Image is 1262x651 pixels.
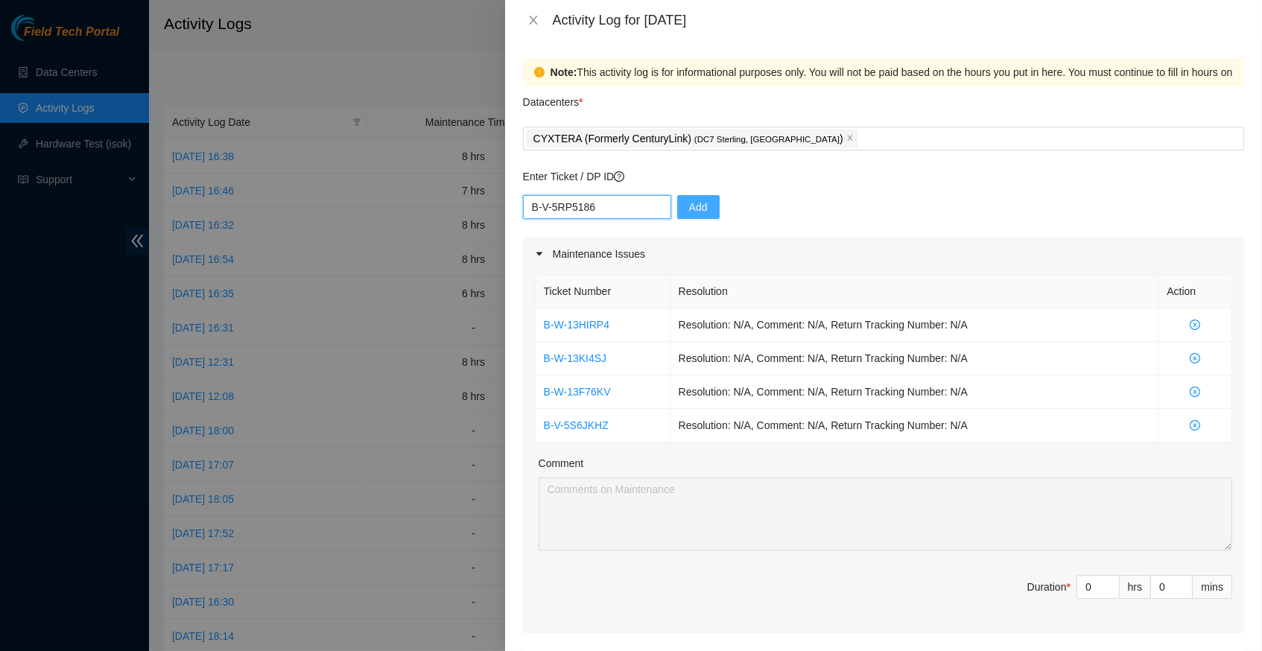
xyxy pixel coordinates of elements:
td: Resolution: N/A, Comment: N/A, Return Tracking Number: N/A [670,308,1159,342]
span: ( DC7 Sterling, [GEOGRAPHIC_DATA] [694,135,840,144]
span: Add [689,199,708,215]
span: close-circle [1167,387,1223,397]
p: Enter Ticket / DP ID [523,168,1244,185]
span: close-circle [1167,420,1223,431]
div: hrs [1120,575,1151,599]
span: caret-right [535,250,544,258]
td: Resolution: N/A, Comment: N/A, Return Tracking Number: N/A [670,375,1159,409]
th: Resolution [670,275,1159,308]
textarea: Comment [539,477,1232,550]
p: Datacenters [523,86,583,110]
span: close-circle [1167,353,1223,363]
span: close [527,14,539,26]
th: Action [1158,275,1232,308]
a: B-V-5S6JKHZ [544,419,609,431]
td: Resolution: N/A, Comment: N/A, Return Tracking Number: N/A [670,342,1159,375]
p: CYXTERA (Formerly CenturyLink) ) [533,130,843,147]
strong: Note: [551,64,577,80]
button: Close [523,13,544,28]
div: Maintenance Issues [523,237,1244,271]
span: close-circle [1167,320,1223,330]
span: exclamation-circle [534,67,545,77]
a: B-W-13KI4SJ [544,352,607,364]
td: Resolution: N/A, Comment: N/A, Return Tracking Number: N/A [670,409,1159,442]
th: Ticket Number [536,275,670,308]
div: mins [1193,575,1232,599]
a: B-W-13F76KV [544,386,611,398]
span: close [846,134,854,143]
div: Duration [1027,579,1071,595]
button: Add [677,195,720,219]
span: question-circle [614,171,624,182]
label: Comment [539,455,584,471]
a: B-W-13HIRP4 [544,319,609,331]
div: Activity Log for [DATE] [553,12,1244,28]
